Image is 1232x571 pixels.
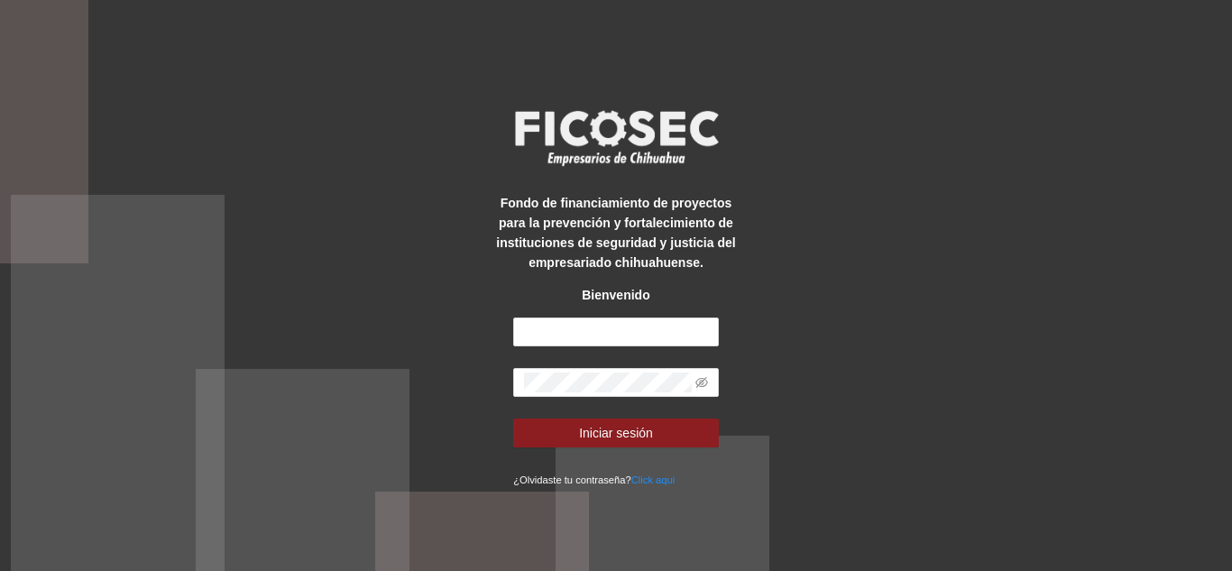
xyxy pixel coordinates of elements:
small: ¿Olvidaste tu contraseña? [513,474,675,485]
span: Iniciar sesión [579,423,653,443]
button: Iniciar sesión [513,419,719,447]
a: Click aqui [631,474,676,485]
span: eye-invisible [695,376,708,389]
img: logo [503,105,729,171]
strong: Bienvenido [582,288,649,302]
strong: Fondo de financiamiento de proyectos para la prevención y fortalecimiento de instituciones de seg... [496,196,735,270]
